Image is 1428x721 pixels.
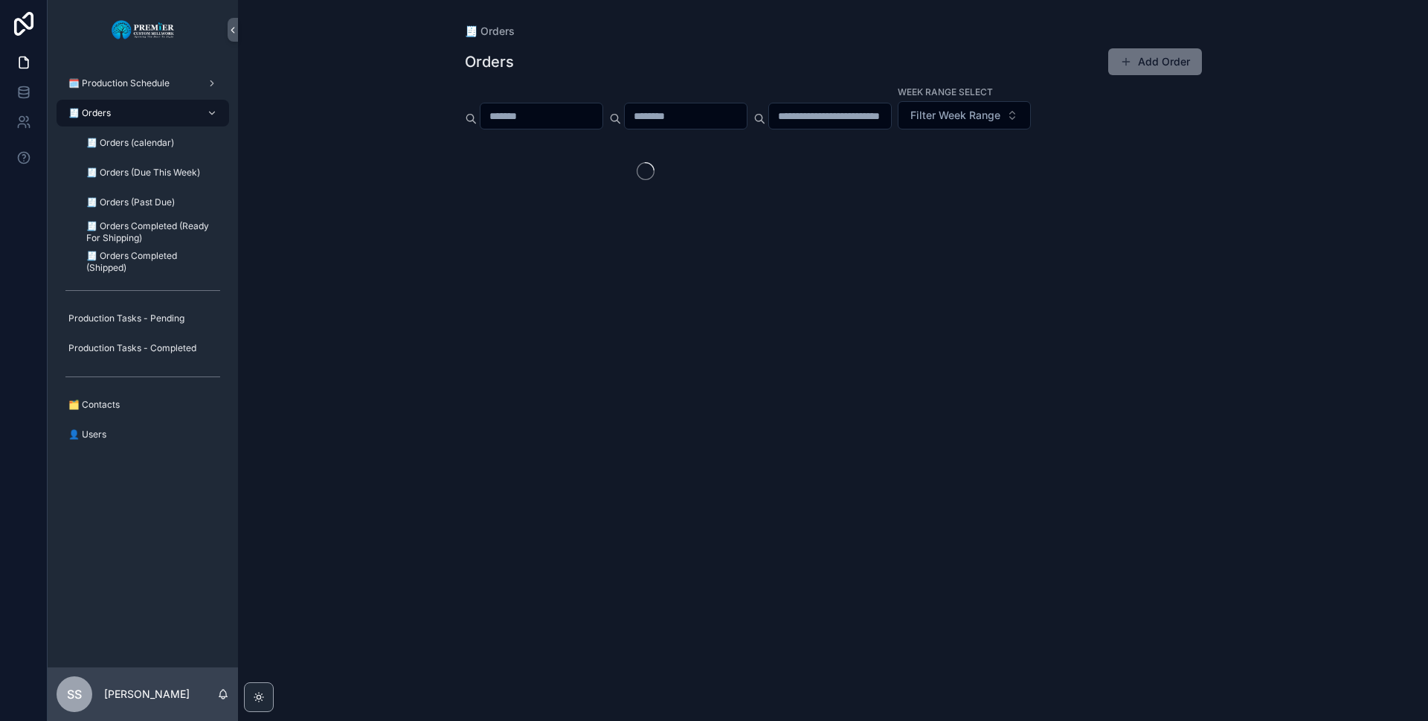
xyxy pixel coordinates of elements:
span: 👤 Users [68,429,106,440]
span: 🗓️ Production Schedule [68,77,170,89]
img: App logo [111,18,176,42]
span: 🧾 Orders (Due This Week) [86,167,200,179]
a: 🗂️ Contacts [57,391,229,418]
span: 🗂️ Contacts [68,399,120,411]
a: 🧾 Orders Completed (Ready For Shipping) [74,219,229,246]
span: 🧾 Orders (calendar) [86,137,174,149]
a: 🧾 Orders (Past Due) [74,189,229,216]
button: Select Button [898,101,1031,129]
div: scrollable content [48,60,238,467]
a: 👤 Users [57,421,229,448]
button: Add Order [1108,48,1202,75]
a: 🧾 Orders Completed (Shipped) [74,249,229,275]
span: 🧾 Orders [68,107,111,119]
span: 🧾 Orders (Past Due) [86,196,175,208]
a: 🧾 Orders (calendar) [74,129,229,156]
a: 🧾 Orders (Due This Week) [74,159,229,186]
a: Production Tasks - Completed [57,335,229,362]
label: Week Range Select [898,85,993,98]
span: 🧾 Orders Completed (Shipped) [86,250,214,274]
p: [PERSON_NAME] [104,687,190,702]
span: Production Tasks - Pending [68,313,184,324]
a: 🧾 Orders [57,100,229,126]
a: 🗓️ Production Schedule [57,70,229,97]
a: 🧾 Orders [465,24,515,39]
span: 🧾 Orders Completed (Ready For Shipping) [86,220,214,244]
a: Production Tasks - Pending [57,305,229,332]
span: Production Tasks - Completed [68,342,196,354]
span: SS [67,685,82,703]
span: Filter Week Range [910,108,1000,123]
h1: Orders [465,51,514,72]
